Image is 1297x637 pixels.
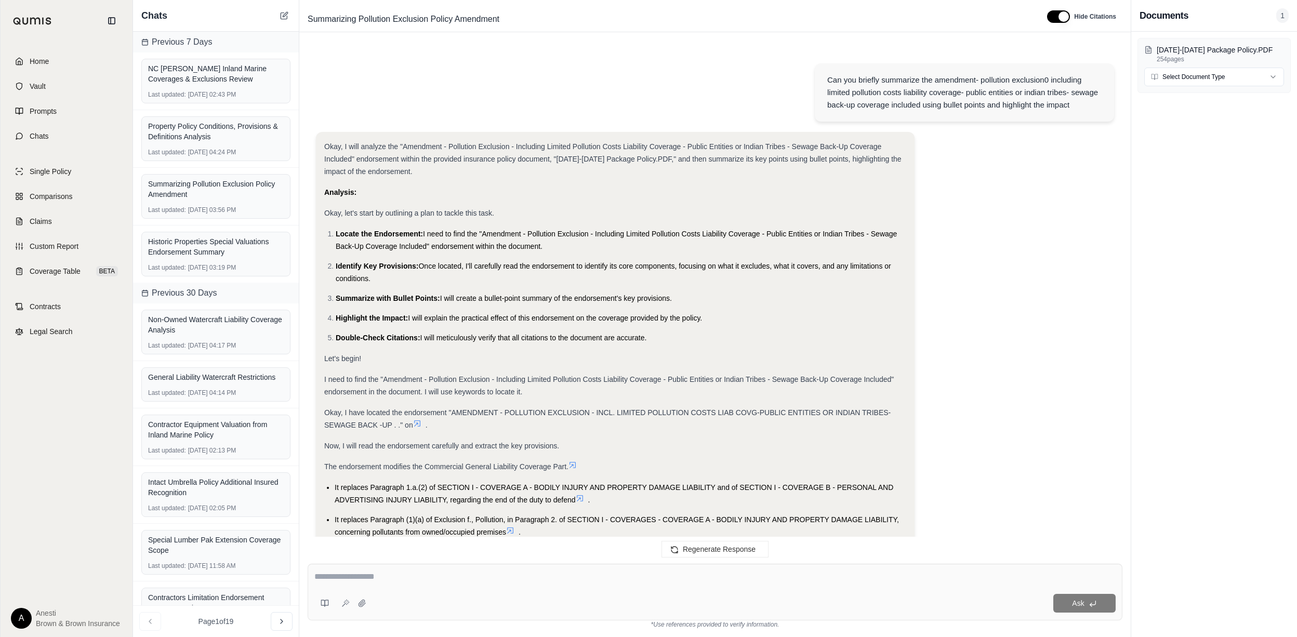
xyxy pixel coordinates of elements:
[1074,12,1116,21] span: Hide Citations
[1072,599,1084,607] span: Ask
[148,592,284,613] div: Contractors Limitation Endorsement Summary and Impact
[133,32,299,52] div: Previous 7 Days
[148,263,186,272] span: Last updated:
[30,81,46,91] span: Vault
[661,541,769,558] button: Regenerate Response
[30,106,57,116] span: Prompts
[148,179,284,200] div: Summarizing Pollution Exclusion Policy Amendment
[335,515,899,536] span: It replaces Paragraph (1)(a) of Exclusion f., Pollution, in Paragraph 2. of SECTION I - COVERAGES...
[30,241,78,251] span: Custom Report
[308,620,1122,629] div: *Use references provided to verify information.
[148,446,186,455] span: Last updated:
[324,354,361,363] span: Let's begin!
[11,608,32,629] div: A
[30,56,49,67] span: Home
[30,131,49,141] span: Chats
[324,209,494,217] span: Okay, let's start by outlining a plan to tackle this task.
[148,389,284,397] div: [DATE] 04:14 PM
[30,301,61,312] span: Contracts
[324,188,356,196] strong: Analysis:
[148,314,284,335] div: Non-Owned Watercraft Liability Coverage Analysis
[96,266,118,276] span: BETA
[148,504,284,512] div: [DATE] 02:05 PM
[324,462,568,471] span: The endorsement modifies the Commercial General Liability Coverage Part.
[148,504,186,512] span: Last updated:
[7,50,126,73] a: Home
[148,236,284,257] div: Historic Properties Special Valuations Endorsement Summary
[148,419,284,440] div: Contractor Equipment Valuation from Inland Marine Policy
[683,545,756,553] span: Regenerate Response
[7,75,126,98] a: Vault
[30,216,52,227] span: Claims
[36,618,120,629] span: Brown & Brown Insurance
[148,372,284,382] div: General Liability Watercraft Restrictions
[30,266,81,276] span: Coverage Table
[148,446,284,455] div: [DATE] 02:13 PM
[7,100,126,123] a: Prompts
[7,160,126,183] a: Single Policy
[336,294,440,302] span: Summarize with Bullet Points:
[30,191,72,202] span: Comparisons
[148,206,284,214] div: [DATE] 03:56 PM
[148,148,186,156] span: Last updated:
[148,341,284,350] div: [DATE] 04:17 PM
[141,8,167,23] span: Chats
[1276,8,1289,23] span: 1
[148,477,284,498] div: Intact Umbrella Policy Additional Insured Recognition
[148,263,284,272] div: [DATE] 03:19 PM
[148,535,284,555] div: Special Lumber Pak Extension Coverage Scope
[13,17,52,25] img: Qumis Logo
[1157,55,1284,63] p: 254 pages
[336,230,897,250] span: I need to find the "Amendment - Pollution Exclusion - Including Limited Pollution Costs Liability...
[1140,8,1188,23] h3: Documents
[133,283,299,303] div: Previous 30 Days
[30,326,73,337] span: Legal Search
[148,90,186,99] span: Last updated:
[148,562,284,570] div: [DATE] 11:58 AM
[324,142,902,176] span: Okay, I will analyze the "Amendment - Pollution Exclusion - Including Limited Pollution Costs Lia...
[324,442,559,450] span: Now, I will read the endorsement carefully and extract the key provisions.
[7,125,126,148] a: Chats
[148,121,284,142] div: Property Policy Conditions, Provisions & Definitions Analysis
[7,320,126,343] a: Legal Search
[148,148,284,156] div: [DATE] 04:24 PM
[303,11,504,28] span: Summarizing Pollution Exclusion Policy Amendment
[1053,594,1116,613] button: Ask
[336,334,420,342] span: Double-Check Citations:
[148,389,186,397] span: Last updated:
[420,334,647,342] span: I will meticulously verify that all citations to the document are accurate.
[36,608,120,618] span: Anesti
[7,185,126,208] a: Comparisons
[30,166,71,177] span: Single Policy
[148,63,284,84] div: NC [PERSON_NAME] Inland Marine Coverages & Exclusions Review
[336,230,423,238] span: Locate the Endorsement:
[336,262,891,283] span: Once located, I'll carefully read the endorsement to identify its core components, focusing on wh...
[519,528,521,536] span: .
[588,496,590,504] span: .
[336,262,418,270] span: Identify Key Provisions:
[7,235,126,258] a: Custom Report
[7,295,126,318] a: Contracts
[408,314,702,322] span: I will explain the practical effect of this endorsement on the coverage provided by the policy.
[1144,45,1284,63] button: [DATE]-[DATE] Package Policy.PDF254pages
[7,210,126,233] a: Claims
[1157,45,1284,55] p: 2024-2025 Package Policy.PDF
[440,294,672,302] span: I will create a bullet-point summary of the endorsement's key provisions.
[148,562,186,570] span: Last updated:
[148,341,186,350] span: Last updated:
[827,74,1102,111] div: Can you briefly summarize the amendment- pollution exclusion0 including limited pollution costs l...
[103,12,120,29] button: Collapse sidebar
[324,408,891,429] span: Okay, I have located the endorsement "AMENDMENT - POLLUTION EXCLUSION - INCL. LIMITED POLLUTION C...
[303,11,1035,28] div: Edit Title
[426,421,428,429] span: .
[198,616,234,627] span: Page 1 of 19
[324,375,894,396] span: I need to find the "Amendment - Pollution Exclusion - Including Limited Pollution Costs Liability...
[278,9,290,22] button: New Chat
[335,483,893,504] span: It replaces Paragraph 1.a.(2) of SECTION I - COVERAGE A - BODILY INJURY AND PROPERTY DAMAGE LIABI...
[148,206,186,214] span: Last updated:
[7,260,126,283] a: Coverage TableBETA
[336,314,408,322] span: Highlight the Impact:
[148,90,284,99] div: [DATE] 02:43 PM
